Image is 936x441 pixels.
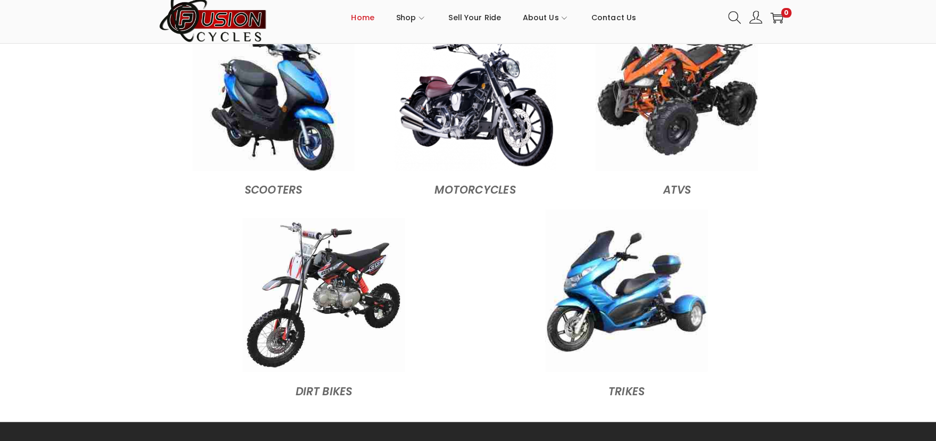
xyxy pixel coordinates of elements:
[582,1,626,48] a: Contact Us
[758,18,771,31] a: 0
[346,1,369,48] a: Home
[175,378,463,401] figcaption: Dirt Bikes
[473,378,760,401] figcaption: Trikes
[263,1,709,48] nav: Primary navigation
[374,180,562,203] figcaption: MOTORCYCLES
[515,1,561,48] a: About Us
[573,180,760,203] figcaption: ATVs
[346,11,369,38] span: Home
[582,11,626,38] span: Contact Us
[515,11,550,38] span: About Us
[390,1,421,48] a: Shop
[175,180,363,203] figcaption: Scooters
[390,11,410,38] span: Shop
[442,11,494,38] span: Sell Your Ride
[442,1,494,48] a: Sell Your Ride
